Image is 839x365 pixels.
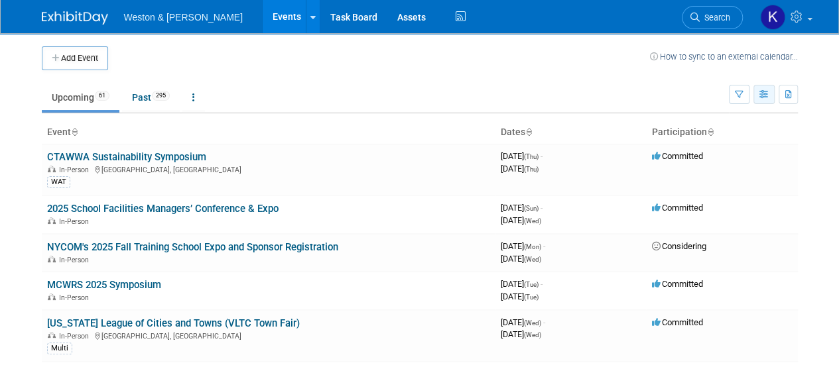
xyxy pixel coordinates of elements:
span: [DATE] [501,151,543,161]
span: [DATE] [501,279,543,289]
div: [GEOGRAPHIC_DATA], [GEOGRAPHIC_DATA] [47,330,490,340]
span: 295 [152,91,170,101]
img: In-Person Event [48,332,56,339]
a: Sort by Start Date [525,127,532,137]
th: Participation [647,121,798,144]
a: How to sync to an external calendar... [650,52,798,62]
span: (Sun) [524,205,539,212]
span: In-Person [59,293,93,302]
span: - [543,317,545,327]
span: Committed [652,317,703,327]
span: [DATE] [501,164,539,174]
span: 61 [95,91,109,101]
span: (Wed) [524,256,541,263]
span: In-Person [59,217,93,226]
button: Add Event [42,46,108,70]
span: Search [700,13,730,23]
span: [DATE] [501,203,543,213]
span: (Mon) [524,243,541,250]
span: In-Person [59,166,93,174]
div: WAT [47,176,70,188]
img: In-Person Event [48,217,56,224]
span: - [541,279,543,289]
a: Past295 [122,85,180,110]
img: In-Person Event [48,256,56,262]
span: (Wed) [524,331,541,339]
a: 2025 School Facilities Managers’ Conference & Expo [47,203,279,215]
th: Dates [495,121,647,144]
a: Sort by Event Name [71,127,78,137]
span: (Tue) [524,293,539,301]
span: [DATE] [501,254,541,264]
div: [GEOGRAPHIC_DATA], [GEOGRAPHIC_DATA] [47,164,490,174]
span: - [541,203,543,213]
a: CTAWWA Sustainability Symposium [47,151,206,163]
span: [DATE] [501,215,541,225]
span: [DATE] [501,317,545,327]
span: In-Person [59,332,93,340]
span: (Wed) [524,319,541,327]
th: Event [42,121,495,144]
img: Kimberly Plourde [760,5,785,30]
a: [US_STATE] League of Cities and Towns (VLTC Town Fair) [47,317,300,329]
span: [DATE] [501,329,541,339]
span: (Thu) [524,153,539,160]
span: - [541,151,543,161]
span: [DATE] [501,291,539,301]
span: Weston & [PERSON_NAME] [124,12,243,23]
span: Considering [652,241,706,251]
span: - [543,241,545,251]
a: MCWRS 2025 Symposium [47,279,161,291]
img: ExhibitDay [42,11,108,25]
div: Multi [47,342,72,354]
span: [DATE] [501,241,545,251]
img: In-Person Event [48,293,56,300]
span: (Tue) [524,281,539,288]
a: NYCOM's 2025 Fall Training School Expo and Sponsor Registration [47,241,338,253]
a: Search [682,6,743,29]
a: Sort by Participation Type [707,127,714,137]
span: Committed [652,279,703,289]
span: Committed [652,151,703,161]
span: Committed [652,203,703,213]
span: (Wed) [524,217,541,225]
img: In-Person Event [48,166,56,172]
span: In-Person [59,256,93,264]
span: (Thu) [524,166,539,173]
a: Upcoming61 [42,85,119,110]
